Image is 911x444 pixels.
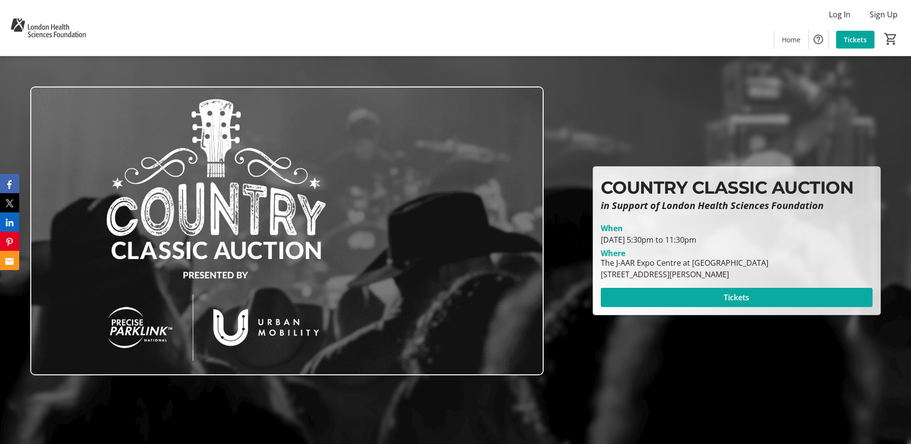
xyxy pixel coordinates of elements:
p: COUNTRY CLASSIC AUCTION [601,174,873,200]
div: The J-AAR Expo Centre at [GEOGRAPHIC_DATA] [601,257,768,269]
a: Tickets [836,31,875,49]
span: Tickets [844,35,867,45]
a: Home [774,31,808,49]
img: London Health Sciences Foundation's Logo [6,4,91,52]
div: Where [601,249,625,257]
span: Home [782,35,801,45]
button: Cart [882,30,899,48]
button: Tickets [601,288,873,307]
em: in Support of London Health Sciences Foundation [601,199,824,212]
span: Tickets [724,292,749,303]
span: Sign Up [870,9,898,20]
button: Help [809,30,828,49]
img: Campaign CTA Media Photo [30,86,544,375]
div: [DATE] 5:30pm to 11:30pm [601,234,873,246]
button: Sign Up [862,7,905,22]
div: [STREET_ADDRESS][PERSON_NAME] [601,269,768,280]
button: Log In [821,7,858,22]
span: Log In [829,9,850,20]
div: When [601,222,623,234]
